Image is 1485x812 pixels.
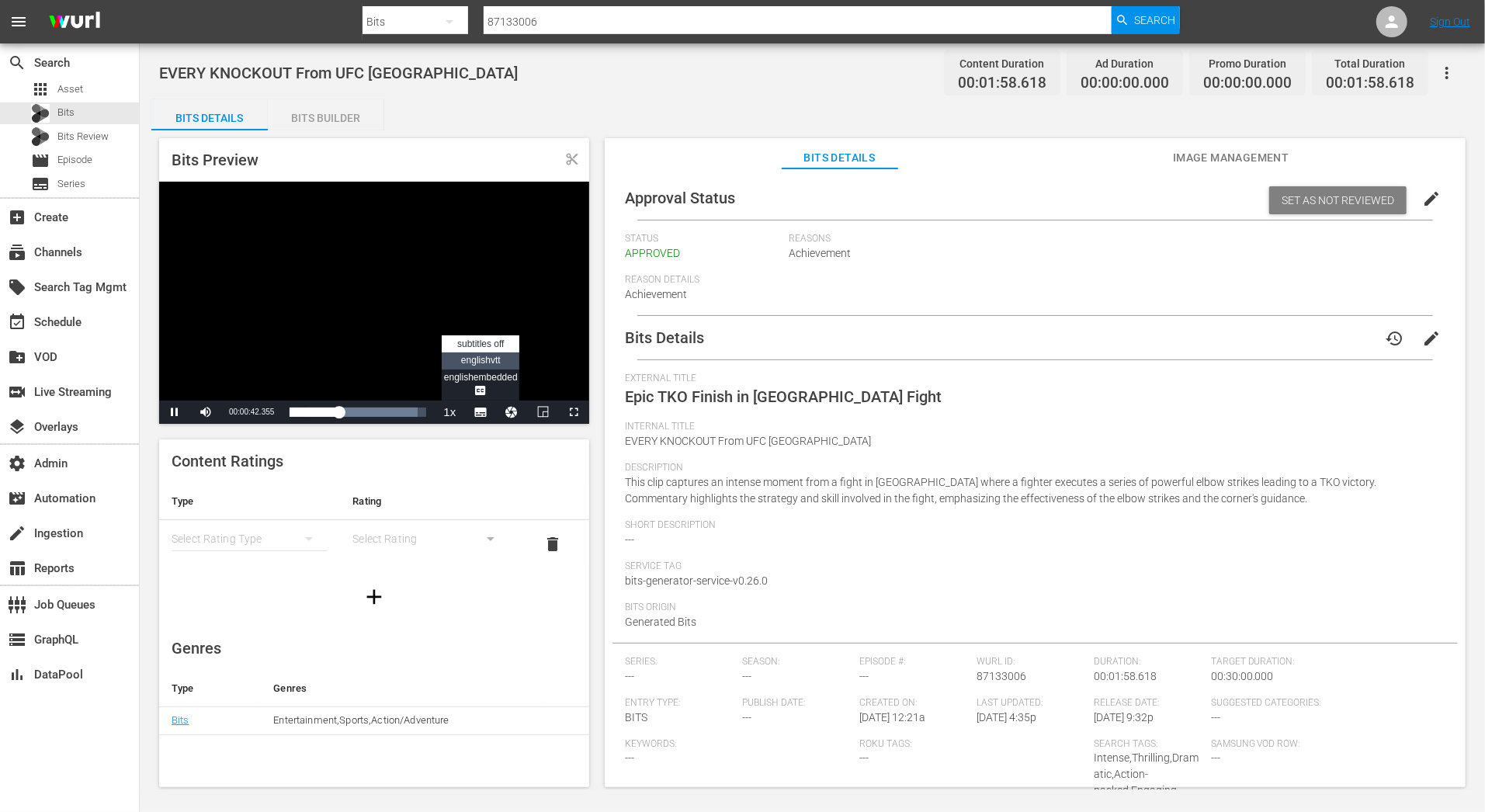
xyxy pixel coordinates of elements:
[625,462,1438,474] span: Description
[859,738,1086,751] span: Roku Tags:
[8,243,26,262] span: Channels
[159,64,518,82] span: EVERY KNOCKOUT From UFC [GEOGRAPHIC_DATA]
[1094,697,1203,710] span: Release Date:
[625,738,852,751] span: Keywords:
[1203,53,1292,75] div: Promo Duration
[781,148,897,168] span: Bits Details
[1211,656,1438,668] span: Target Duration:
[444,372,518,396] span: englishembedded
[625,711,647,724] span: BITS
[159,182,589,424] div: Video Player
[1112,6,1180,34] button: Search
[37,4,112,40] img: ans4CAIJ8jUAAAAAAAAAAAAAAAAAAAAAAAAgQb4GAAAAAAAAAAAAAAAAAAAAAAAAJMjXAAAAAAAAAAAAAAAAAAAAAAAAgAT5G...
[1211,670,1274,682] span: 00:30:00.000
[1413,320,1450,357] button: edit
[625,476,1376,505] span: This clip captures an intense moment from a fight in [GEOGRAPHIC_DATA] where a fighter executes a...
[1269,186,1407,214] button: Set as Not Reviewed
[742,656,852,668] span: Season:
[159,483,340,520] th: Type
[625,387,942,406] span: Epic TKO Finish in [GEOGRAPHIC_DATA] Fight
[625,247,680,259] span: APPROVED
[496,401,527,424] button: Jump To Time
[625,656,734,668] span: Series:
[625,533,634,546] span: ---
[8,489,26,508] span: Automation
[159,483,589,568] table: simple table
[1422,329,1441,348] span: edit
[172,714,189,726] a: Bits
[159,670,261,707] th: Type
[1094,751,1199,796] span: Intense,Thrilling,Dramatic,Action-packed,Engaging
[558,401,589,424] button: Fullscreen
[8,665,26,684] span: DataPool
[172,639,221,658] span: Genres
[457,338,504,349] span: subtitles off
[1211,751,1220,764] span: ---
[859,697,969,710] span: Created On:
[977,711,1036,724] span: [DATE] 4:35p
[543,535,562,553] span: delete
[625,574,768,587] span: bits-generator-service-v0.26.0
[859,711,925,724] span: [DATE] 12:21a
[1203,75,1292,92] span: 00:00:00.000
[31,151,50,170] span: Episode
[268,99,384,130] button: Bits Builder
[625,421,1438,433] span: Internal Title
[1376,320,1413,357] button: history
[8,559,26,578] span: Reports
[625,233,781,245] span: Status
[57,129,109,144] span: Bits Review
[8,348,26,366] span: VOD
[1385,329,1403,348] span: history
[1094,711,1154,724] span: [DATE] 9:32p
[57,105,75,120] span: Bits
[159,401,190,424] button: Pause
[977,656,1086,668] span: Wurl ID:
[859,751,869,764] span: ---
[31,127,50,146] div: Bits Review
[625,751,634,764] span: ---
[789,233,1438,245] span: Reasons
[789,247,852,259] span: Achievement
[958,53,1046,75] div: Content Duration
[534,526,571,563] button: delete
[340,483,521,520] th: Rating
[151,99,268,137] div: Bits Details
[8,278,26,297] span: Search Tag Mgmt
[1430,16,1470,28] a: Sign Out
[958,75,1046,92] span: 00:01:58.618
[461,355,501,366] span: englishvtt
[8,454,26,473] span: Admin
[1269,194,1407,206] span: Set as Not Reviewed
[625,602,1438,614] span: Bits Origin
[151,99,268,130] button: Bits Details
[1094,670,1157,682] span: 00:01:58.618
[1422,189,1441,208] span: edit
[465,401,496,424] button: Subtitles
[31,80,50,99] span: Asset
[1326,75,1414,92] span: 00:01:58.618
[172,151,258,169] span: Bits Preview
[9,12,28,31] span: menu
[625,435,871,447] span: EVERY KNOCKOUT From UFC [GEOGRAPHIC_DATA]
[8,595,26,614] span: Job Queues
[1081,53,1169,75] div: Ad Duration
[190,401,221,424] button: Mute
[57,82,83,97] span: Asset
[1413,180,1450,217] button: edit
[625,373,1438,385] span: External Title
[625,670,634,682] span: ---
[977,670,1026,682] span: 87133006
[742,670,751,682] span: ---
[8,208,26,227] span: Create
[57,152,92,168] span: Episode
[172,452,283,470] span: Content Ratings
[859,670,869,682] span: ---
[261,670,546,707] th: Genres
[290,408,426,417] div: Progress Bar
[8,313,26,331] span: Schedule
[625,274,1438,286] span: Reason Details
[1326,53,1414,75] div: Total Duration
[8,524,26,543] span: Ingestion
[434,401,465,424] button: Playback Rate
